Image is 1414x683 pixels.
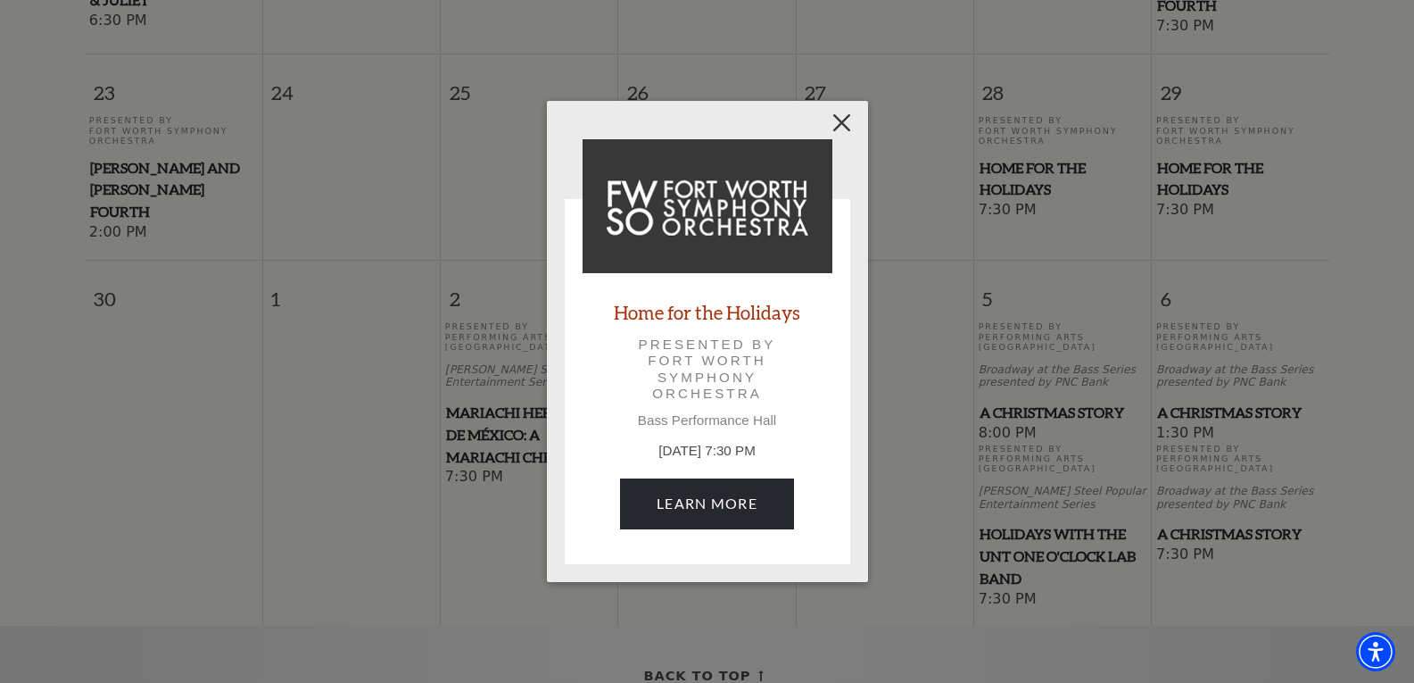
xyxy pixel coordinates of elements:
[824,106,858,140] button: Close
[614,300,800,324] a: Home for the Holidays
[608,337,807,402] p: Presented by Fort Worth Symphony Orchestra
[1356,632,1395,671] div: Accessibility Menu
[583,139,832,273] img: Home for the Holidays
[583,412,832,429] p: Bass Performance Hall
[620,479,794,529] a: November 29, 7:30 PM Learn More
[583,441,832,462] p: [DATE] 7:30 PM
